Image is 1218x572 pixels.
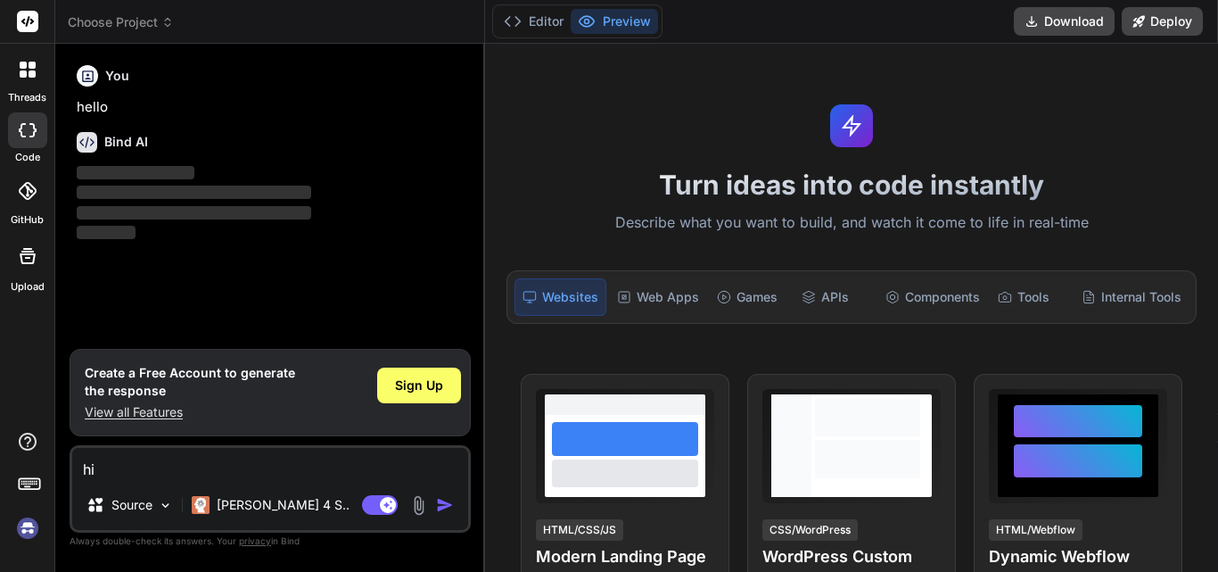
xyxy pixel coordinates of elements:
[77,166,194,179] span: ‌
[70,533,471,550] p: Always double-check its answers. Your in Bind
[77,226,136,239] span: ‌
[105,67,129,85] h6: You
[408,495,429,516] img: attachment
[1122,7,1203,36] button: Deploy
[762,519,858,541] div: CSS/WordPress
[85,403,295,421] p: View all Features
[496,211,1207,235] p: Describe what you want to build, and watch it come to life in real-time
[496,169,1207,201] h1: Turn ideas into code instantly
[1014,7,1115,36] button: Download
[72,448,468,480] textarea: hi
[991,278,1071,316] div: Tools
[217,496,350,514] p: [PERSON_NAME] 4 S..
[12,513,43,543] img: signin
[989,519,1082,541] div: HTML/Webflow
[610,278,706,316] div: Web Apps
[11,212,44,228] label: GitHub
[536,519,623,541] div: HTML/CSS/JS
[11,279,45,294] label: Upload
[104,133,148,151] h6: Bind AI
[8,90,46,105] label: threads
[15,150,40,165] label: code
[436,496,454,514] img: icon
[158,498,173,513] img: Pick Models
[77,206,311,220] span: ‌
[710,278,790,316] div: Games
[77,97,467,118] p: hello
[395,377,443,394] span: Sign Up
[68,13,174,31] span: Choose Project
[536,544,714,569] h4: Modern Landing Page
[794,278,875,316] div: APIs
[878,278,987,316] div: Components
[111,496,152,514] p: Source
[514,278,606,316] div: Websites
[192,496,210,514] img: Claude 4 Sonnet
[77,186,311,199] span: ‌
[497,9,571,34] button: Editor
[85,364,295,400] h1: Create a Free Account to generate the response
[571,9,658,34] button: Preview
[1074,278,1189,316] div: Internal Tools
[239,535,271,546] span: privacy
